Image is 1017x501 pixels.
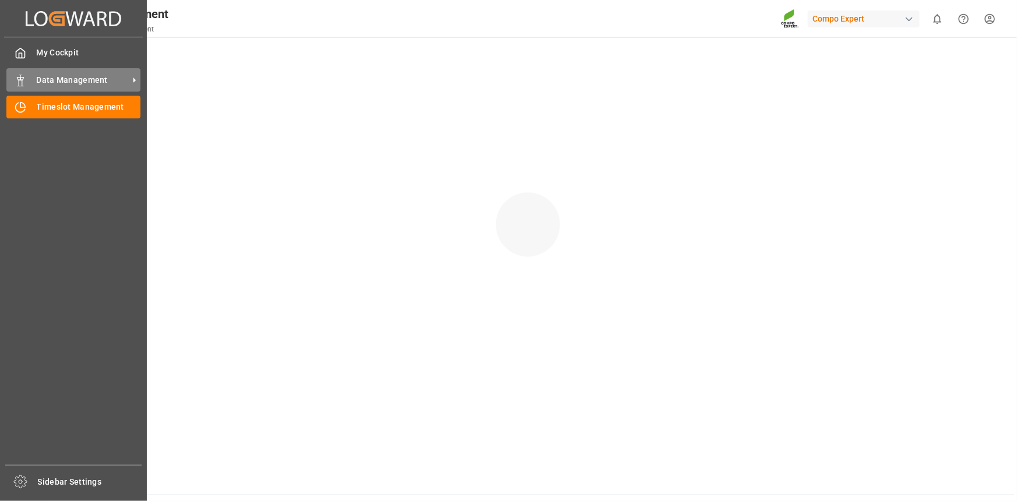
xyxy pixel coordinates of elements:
[6,96,140,118] a: Timeslot Management
[808,10,920,27] div: Compo Expert
[924,6,951,32] button: show 0 new notifications
[781,9,800,29] img: Screenshot%202023-09-29%20at%2010.02.21.png_1712312052.png
[37,74,129,86] span: Data Management
[6,41,140,64] a: My Cockpit
[808,8,924,30] button: Compo Expert
[38,476,142,488] span: Sidebar Settings
[37,101,141,113] span: Timeslot Management
[37,47,141,59] span: My Cockpit
[951,6,977,32] button: Help Center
